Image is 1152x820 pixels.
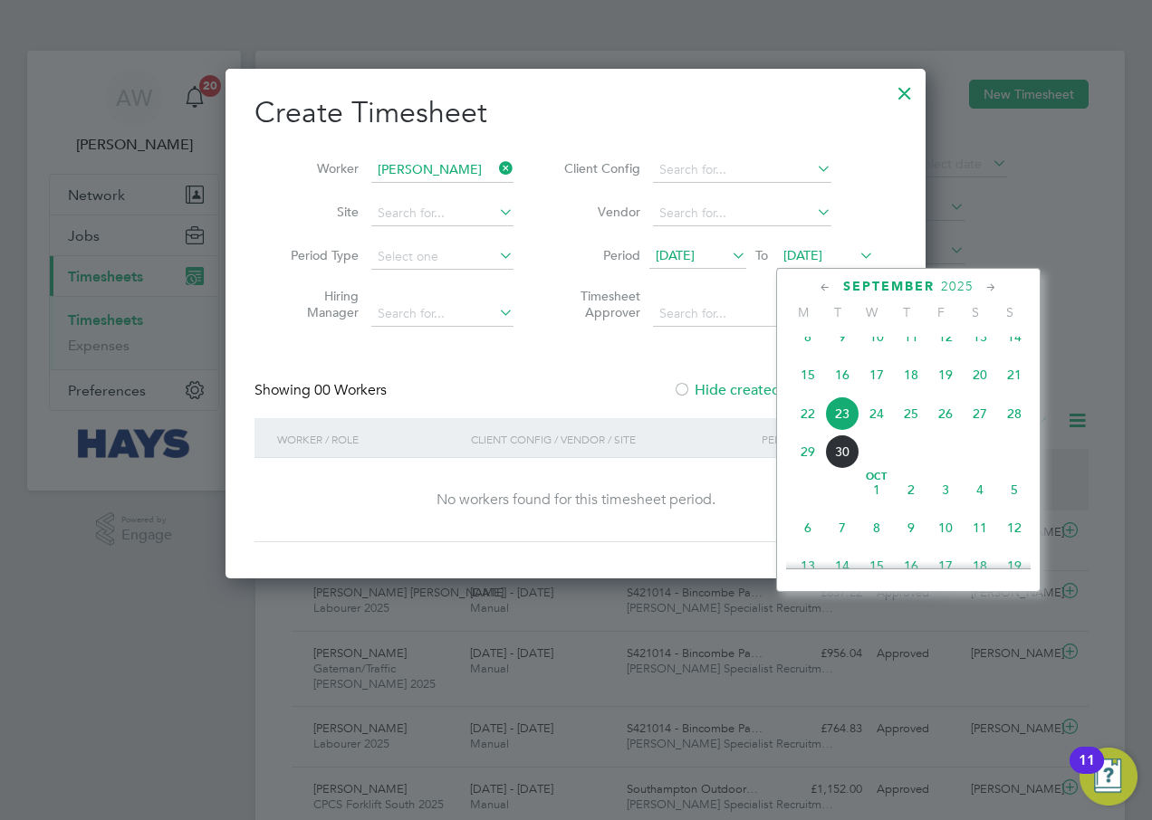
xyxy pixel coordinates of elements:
[825,510,859,545] span: 7
[821,304,855,320] span: T
[559,247,640,263] label: Period
[466,418,757,460] div: Client Config / Vendor / Site
[855,304,889,320] span: W
[859,472,894,482] span: Oct
[894,396,928,431] span: 25
[314,381,387,399] span: 00 Workers
[993,304,1027,320] span: S
[254,381,390,400] div: Showing
[653,301,831,327] input: Search for...
[825,358,859,392] span: 16
[928,510,963,545] span: 10
[997,396,1032,431] span: 28
[958,304,993,320] span: S
[371,201,514,226] input: Search for...
[1079,760,1095,784] div: 11
[371,157,514,183] input: Search for...
[653,157,831,183] input: Search for...
[371,244,514,270] input: Select one
[786,304,821,320] span: M
[859,472,894,507] span: 1
[894,358,928,392] span: 18
[791,510,825,545] span: 6
[859,396,894,431] span: 24
[928,319,963,354] span: 12
[928,358,963,392] span: 19
[894,319,928,354] span: 11
[1080,748,1138,806] button: Open Resource Center, 11 new notifications
[859,319,894,354] span: 10
[277,160,359,176] label: Worker
[894,510,928,545] span: 9
[963,319,997,354] span: 13
[941,279,974,294] span: 2025
[791,548,825,583] span: 13
[924,304,958,320] span: F
[277,247,359,263] label: Period Type
[825,548,859,583] span: 14
[750,243,773,267] span: To
[963,548,997,583] span: 18
[559,160,640,176] label: Client Config
[894,472,928,507] span: 2
[889,304,924,320] span: T
[791,319,825,354] span: 8
[791,358,825,392] span: 15
[277,204,359,220] label: Site
[859,510,894,545] span: 8
[757,418,878,460] div: Period
[791,434,825,469] span: 29
[653,201,831,226] input: Search for...
[825,434,859,469] span: 30
[371,301,514,327] input: Search for...
[859,358,894,392] span: 17
[656,247,695,263] span: [DATE]
[273,491,878,510] div: No workers found for this timesheet period.
[894,548,928,583] span: 16
[928,548,963,583] span: 17
[783,247,822,263] span: [DATE]
[963,396,997,431] span: 27
[997,358,1032,392] span: 21
[859,548,894,583] span: 15
[963,358,997,392] span: 20
[254,94,897,132] h2: Create Timesheet
[997,548,1032,583] span: 19
[791,396,825,431] span: 22
[825,319,859,354] span: 9
[277,288,359,320] label: Hiring Manager
[273,418,466,460] div: Worker / Role
[997,472,1032,507] span: 5
[559,288,640,320] label: Timesheet Approver
[843,279,935,294] span: September
[997,510,1032,545] span: 12
[963,510,997,545] span: 11
[963,472,997,507] span: 4
[928,396,963,431] span: 26
[997,319,1032,354] span: 14
[928,472,963,507] span: 3
[673,381,857,399] label: Hide created timesheets
[825,396,859,431] span: 23
[559,204,640,220] label: Vendor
